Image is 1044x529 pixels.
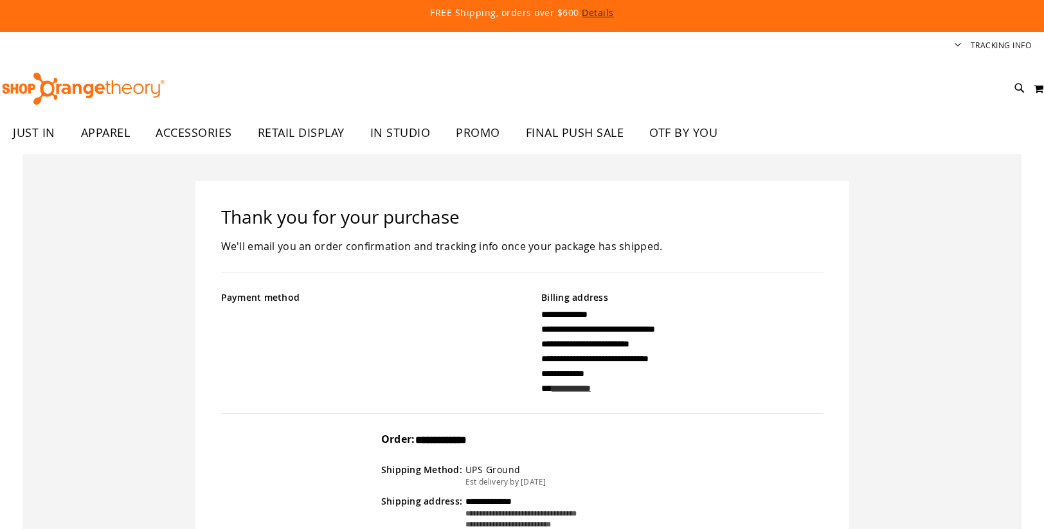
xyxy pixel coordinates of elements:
span: OTF BY YOU [649,118,717,147]
span: FINAL PUSH SALE [526,118,624,147]
span: PROMO [456,118,500,147]
a: OTF BY YOU [636,118,730,148]
span: Est delivery by [DATE] [465,476,546,487]
div: Order: [381,432,663,456]
span: RETAIL DISPLAY [258,118,345,147]
a: RETAIL DISPLAY [245,118,357,148]
div: UPS Ground [465,463,546,476]
a: Tracking Info [971,40,1032,51]
div: Shipping Method: [381,463,465,487]
div: Payment method [221,291,503,307]
span: APPAREL [81,118,130,147]
div: We'll email you an order confirmation and tracking info once your package has shipped. [221,238,824,255]
a: Details [582,6,614,19]
p: FREE Shipping, orders over $600. [136,6,908,19]
a: ACCESSORIES [143,118,245,148]
a: IN STUDIO [357,118,444,148]
button: Account menu [955,40,961,52]
a: APPAREL [68,118,143,148]
span: JUST IN [13,118,55,147]
div: Billing address [541,291,824,307]
span: ACCESSORIES [156,118,232,147]
span: IN STUDIO [370,118,431,147]
a: PROMO [443,118,513,148]
h1: Thank you for your purchase [221,207,824,228]
a: FINAL PUSH SALE [513,118,637,148]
